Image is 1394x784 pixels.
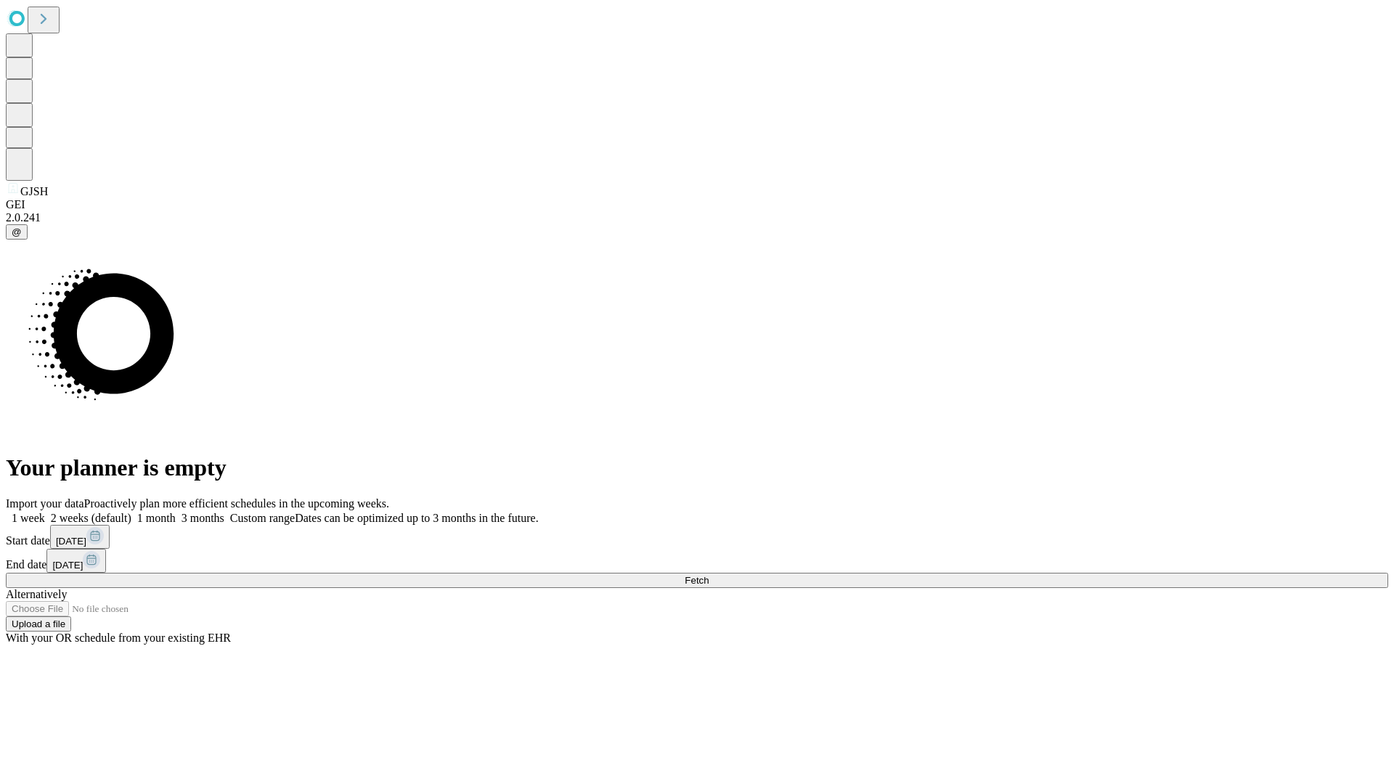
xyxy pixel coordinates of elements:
button: [DATE] [46,549,106,573]
button: Fetch [6,573,1388,588]
button: @ [6,224,28,240]
span: [DATE] [52,560,83,571]
span: @ [12,226,22,237]
span: Custom range [230,512,295,524]
span: Dates can be optimized up to 3 months in the future. [295,512,538,524]
div: 2.0.241 [6,211,1388,224]
button: [DATE] [50,525,110,549]
span: Alternatively [6,588,67,600]
span: 3 months [182,512,224,524]
span: [DATE] [56,536,86,547]
span: With your OR schedule from your existing EHR [6,632,231,644]
button: Upload a file [6,616,71,632]
h1: Your planner is empty [6,454,1388,481]
span: 1 week [12,512,45,524]
div: GEI [6,198,1388,211]
div: Start date [6,525,1388,549]
span: Fetch [685,575,709,586]
div: End date [6,549,1388,573]
span: Proactively plan more efficient schedules in the upcoming weeks. [84,497,389,510]
span: 2 weeks (default) [51,512,131,524]
span: 1 month [137,512,176,524]
span: GJSH [20,185,48,197]
span: Import your data [6,497,84,510]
